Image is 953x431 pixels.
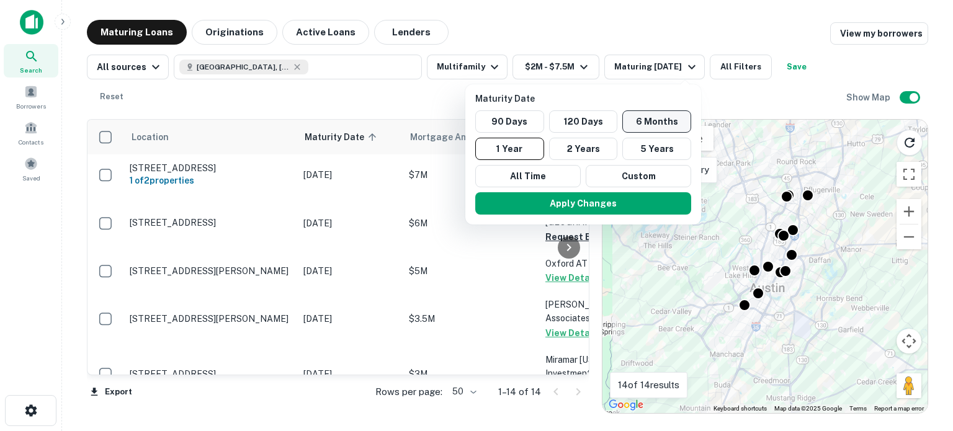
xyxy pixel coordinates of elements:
button: 2 Years [549,138,618,160]
iframe: Chat Widget [891,332,953,391]
button: 1 Year [475,138,544,160]
button: 120 Days [549,110,618,133]
button: All Time [475,165,581,187]
p: Maturity Date [475,92,696,105]
button: 5 Years [622,138,691,160]
button: 90 Days [475,110,544,133]
button: Apply Changes [475,192,691,215]
button: Custom [586,165,691,187]
button: 6 Months [622,110,691,133]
